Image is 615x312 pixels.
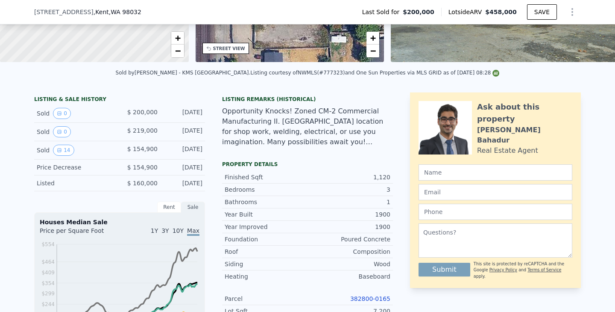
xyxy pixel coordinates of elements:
[477,125,572,146] div: [PERSON_NAME] Bahadur
[489,267,517,272] a: Privacy Policy
[225,235,307,244] div: Foundation
[307,173,390,181] div: 1,120
[225,223,307,231] div: Year Improved
[109,9,141,15] span: , WA 98032
[151,227,158,234] span: 1Y
[474,261,572,279] div: This site is protected by reCAPTCHA and the Google and apply.
[527,4,557,20] button: SAVE
[527,267,561,272] a: Terms of Service
[307,185,390,194] div: 3
[127,180,158,187] span: $ 160,000
[171,45,184,57] a: Zoom out
[164,145,202,156] div: [DATE]
[164,126,202,137] div: [DATE]
[307,247,390,256] div: Composition
[250,70,499,76] div: Listing courtesy of NWMLS (#777323) and One Sun Properties via MLS GRID as of [DATE] 08:28
[307,272,390,281] div: Baseboard
[362,8,403,16] span: Last Sold for
[175,33,180,43] span: +
[350,295,390,302] a: 382800-0165
[37,126,113,137] div: Sold
[175,45,180,56] span: −
[222,106,393,147] div: Opportunity Knocks! Zoned CM-2 Commercial Manufacturing II. [GEOGRAPHIC_DATA] location for shop w...
[477,101,572,125] div: Ask about this property
[40,226,120,240] div: Price per Square Foot
[41,301,55,307] tspan: $244
[213,45,245,52] div: STREET VIEW
[41,280,55,286] tspan: $354
[485,9,517,15] span: $458,000
[307,198,390,206] div: 1
[53,126,71,137] button: View historical data
[41,241,55,247] tspan: $554
[419,184,572,200] input: Email
[477,146,538,156] div: Real Estate Agent
[171,32,184,45] a: Zoom in
[164,179,202,187] div: [DATE]
[366,32,379,45] a: Zoom in
[222,96,393,103] div: Listing Remarks (Historical)
[564,3,581,21] button: Show Options
[40,218,199,226] div: Houses Median Sale
[403,8,434,16] span: $200,000
[37,108,113,119] div: Sold
[370,33,376,43] span: +
[127,146,158,152] span: $ 154,900
[307,235,390,244] div: Poured Concrete
[41,259,55,265] tspan: $464
[225,185,307,194] div: Bedrooms
[307,210,390,219] div: 1900
[127,109,158,116] span: $ 200,000
[157,202,181,213] div: Rent
[53,145,74,156] button: View historical data
[225,294,307,303] div: Parcel
[41,291,55,297] tspan: $299
[307,223,390,231] div: 1900
[164,108,202,119] div: [DATE]
[161,227,169,234] span: 3Y
[225,247,307,256] div: Roof
[37,179,113,187] div: Listed
[222,161,393,168] div: Property details
[307,260,390,268] div: Wood
[37,145,113,156] div: Sold
[173,227,184,234] span: 10Y
[127,164,158,171] span: $ 154,900
[53,108,71,119] button: View historical data
[34,8,94,16] span: [STREET_ADDRESS]
[181,202,205,213] div: Sale
[448,8,485,16] span: Lotside ARV
[94,8,141,16] span: , Kent
[225,210,307,219] div: Year Built
[187,227,199,236] span: Max
[370,45,376,56] span: −
[492,70,499,77] img: NWMLS Logo
[37,163,113,172] div: Price Decrease
[225,173,307,181] div: Finished Sqft
[366,45,379,57] a: Zoom out
[419,204,572,220] input: Phone
[419,164,572,181] input: Name
[419,263,470,276] button: Submit
[41,270,55,276] tspan: $409
[164,163,202,172] div: [DATE]
[225,260,307,268] div: Siding
[225,272,307,281] div: Heating
[34,96,205,104] div: LISTING & SALE HISTORY
[225,198,307,206] div: Bathrooms
[127,127,158,134] span: $ 219,000
[116,70,251,76] div: Sold by [PERSON_NAME] - KMS [GEOGRAPHIC_DATA] .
